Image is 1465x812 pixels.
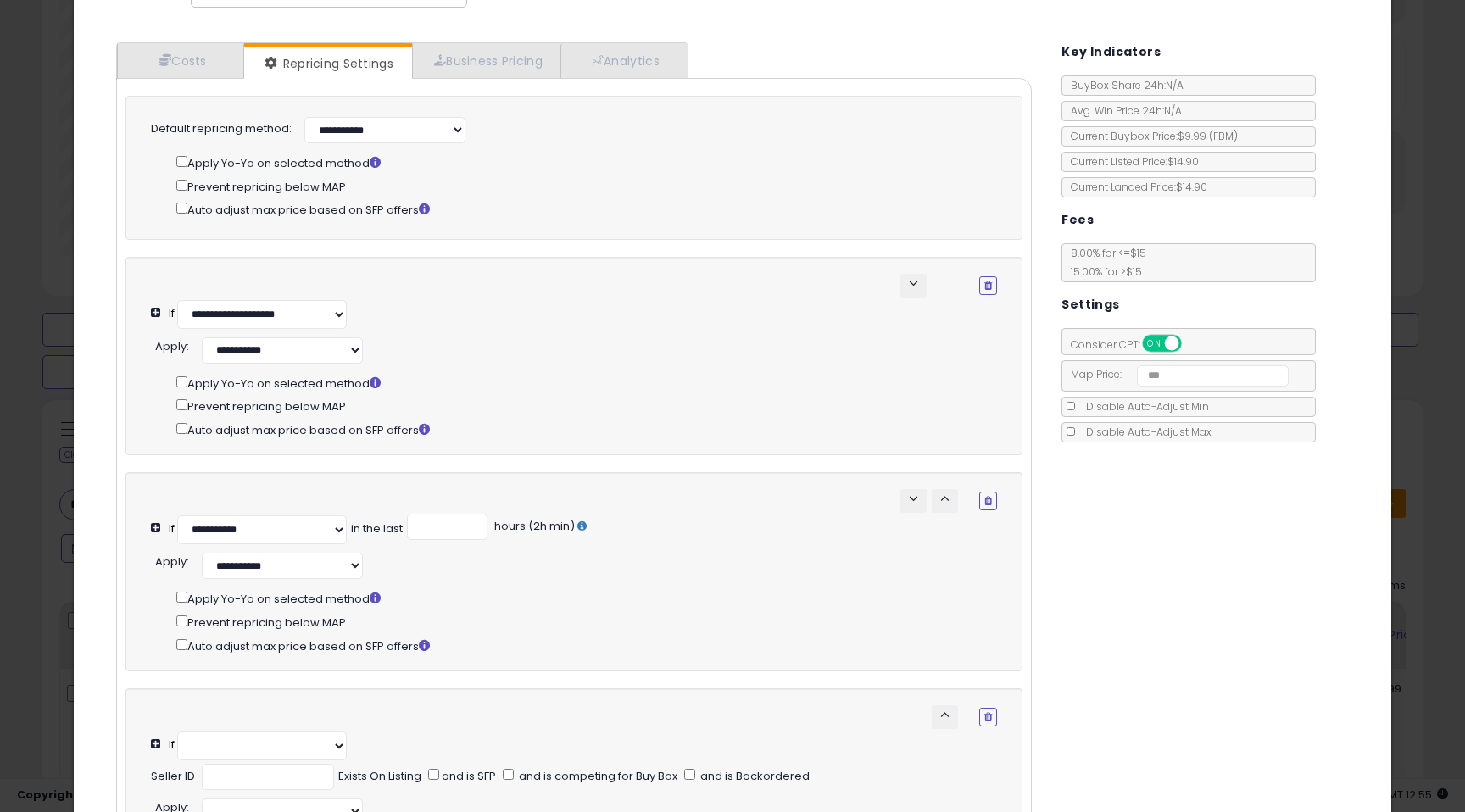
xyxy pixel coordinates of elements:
[176,373,1014,392] div: Apply Yo-Yo on selected method
[176,636,1014,655] div: Auto adjust max price based on SFP offers
[905,275,922,292] span: keyboard_arrow_down
[155,333,189,355] div: :
[439,768,496,784] span: and is SFP
[1209,129,1238,143] span: ( FBM )
[351,521,403,537] div: in the last
[155,553,187,570] span: Apply
[176,396,1014,415] div: Prevent repricing below MAP
[1062,129,1238,143] span: Current Buybox Price:
[492,518,575,534] span: hours (2h min)
[1062,246,1146,279] span: 8.00 % for <= $15
[937,707,953,723] span: keyboard_arrow_up
[1062,367,1289,381] span: Map Price:
[984,281,992,291] i: Remove Condition
[984,712,992,722] i: Remove Condition
[412,43,560,78] a: Business Pricing
[155,548,189,570] div: :
[1061,209,1094,231] h5: Fees
[937,491,953,507] span: keyboard_arrow_up
[155,338,187,354] span: Apply
[244,47,410,81] a: Repricing Settings
[176,176,997,196] div: Prevent repricing below MAP
[176,199,997,219] div: Auto adjust max price based on SFP offers
[1078,399,1209,414] span: Disable Auto-Adjust Min
[151,121,292,137] label: Default repricing method:
[176,588,1014,608] div: Apply Yo-Yo on selected method
[560,43,686,78] a: Analytics
[1061,42,1161,63] h5: Key Indicators
[1061,294,1119,315] h5: Settings
[117,43,244,78] a: Costs
[1062,180,1207,194] span: Current Landed Price: $14.90
[151,769,195,785] div: Seller ID
[176,153,997,172] div: Apply Yo-Yo on selected method
[1144,336,1165,351] span: ON
[176,612,1014,631] div: Prevent repricing below MAP
[1062,78,1184,92] span: BuyBox Share 24h: N/A
[1179,336,1206,351] span: OFF
[905,491,922,507] span: keyboard_arrow_down
[698,768,810,784] span: and is Backordered
[1078,425,1212,439] span: Disable Auto-Adjust Max
[516,768,677,784] span: and is competing for Buy Box
[1062,337,1204,352] span: Consider CPT:
[1062,154,1199,169] span: Current Listed Price: $14.90
[984,496,992,506] i: Remove Condition
[1178,129,1238,143] span: $9.99
[338,769,421,785] div: Exists On Listing
[1062,103,1182,118] span: Avg. Win Price 24h: N/A
[1062,264,1142,279] span: 15.00 % for > $15
[176,420,1014,439] div: Auto adjust max price based on SFP offers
